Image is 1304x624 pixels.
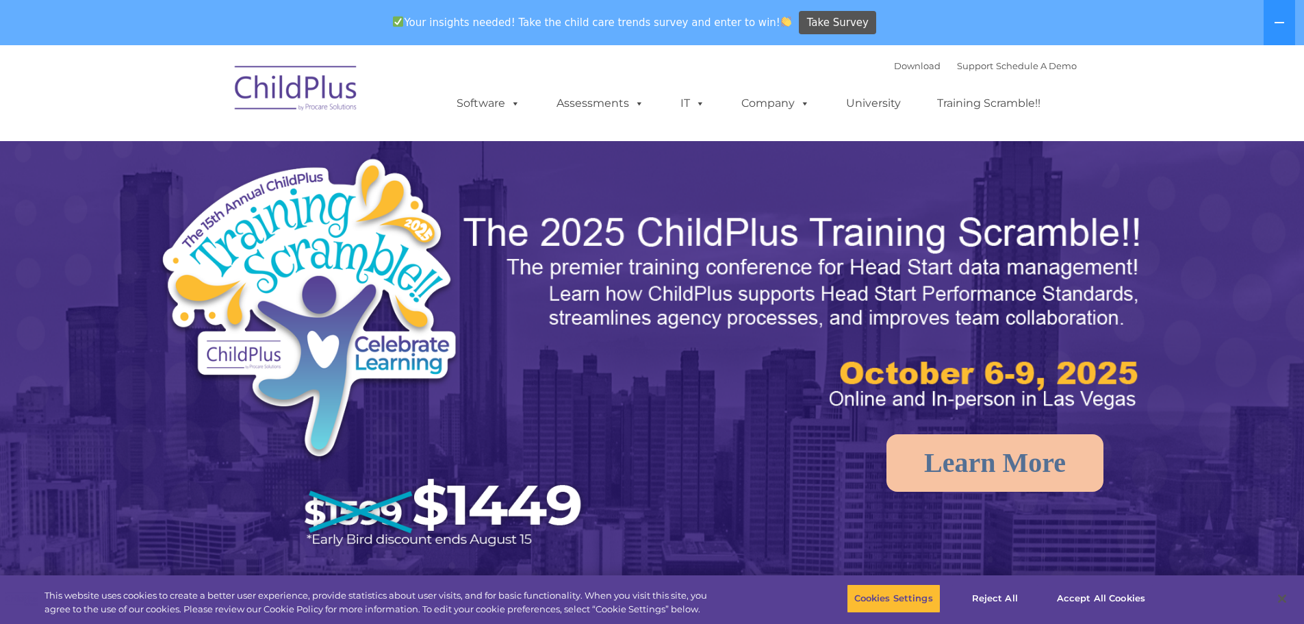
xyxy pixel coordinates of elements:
span: Phone number [190,147,248,157]
img: 👏 [781,16,791,27]
button: Accept All Cookies [1049,584,1153,613]
button: Close [1267,584,1297,614]
a: Learn More [886,434,1103,492]
a: Training Scramble!! [923,90,1054,117]
img: ChildPlus by Procare Solutions [228,56,365,125]
button: Reject All [952,584,1038,613]
span: Your insights needed! Take the child care trends survey and enter to win! [387,9,797,36]
button: Cookies Settings [847,584,941,613]
span: Take Survey [807,11,869,35]
a: University [832,90,915,117]
a: Assessments [543,90,658,117]
img: ✅ [393,16,403,27]
a: IT [667,90,719,117]
a: Software [443,90,534,117]
a: Take Survey [799,11,876,35]
a: Schedule A Demo [996,60,1077,71]
a: Download [894,60,941,71]
a: Company [728,90,823,117]
div: This website uses cookies to create a better user experience, provide statistics about user visit... [44,589,717,616]
font: | [894,60,1077,71]
span: Last name [190,90,232,101]
a: Support [957,60,993,71]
